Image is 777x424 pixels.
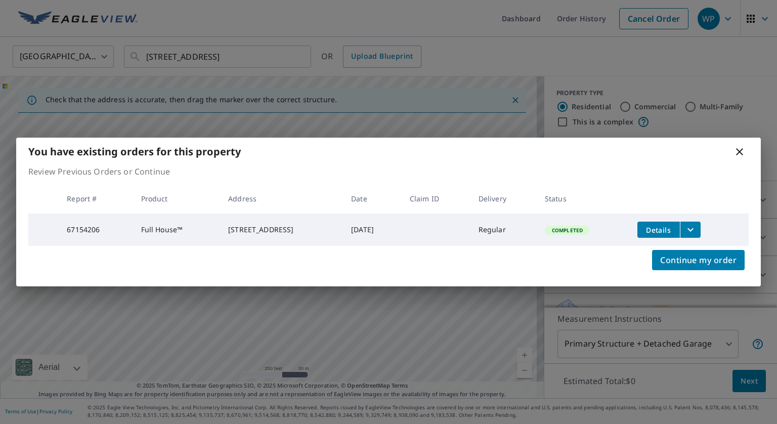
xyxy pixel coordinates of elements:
th: Address [220,184,343,214]
th: Claim ID [402,184,470,214]
b: You have existing orders for this property [28,145,241,158]
td: Full House™ [133,214,221,246]
button: filesDropdownBtn-67154206 [680,222,701,238]
th: Date [343,184,402,214]
td: [DATE] [343,214,402,246]
span: Completed [546,227,589,234]
td: 67154206 [59,214,133,246]
button: Continue my order [652,250,745,270]
button: detailsBtn-67154206 [637,222,680,238]
th: Report # [59,184,133,214]
th: Product [133,184,221,214]
th: Status [537,184,629,214]
td: Regular [470,214,537,246]
th: Delivery [470,184,537,214]
span: Continue my order [660,253,737,267]
span: Details [643,225,674,235]
p: Review Previous Orders or Continue [28,165,749,178]
div: [STREET_ADDRESS] [228,225,335,235]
